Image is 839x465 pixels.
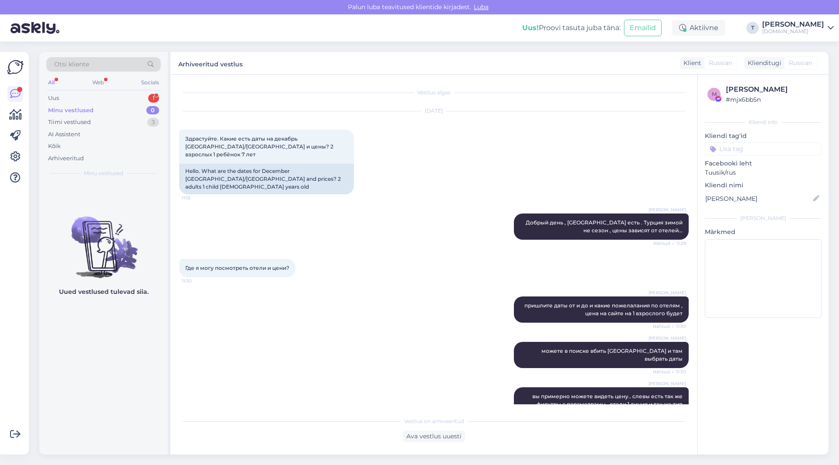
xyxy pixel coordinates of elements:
span: [PERSON_NAME] [648,207,686,213]
div: [DATE] [179,107,689,115]
div: 0 [146,106,159,115]
div: Hello. What are the dates for December [GEOGRAPHIC_DATA]/[GEOGRAPHIC_DATA] and prices? 2 adults 1... [179,164,354,194]
div: [PERSON_NAME] [762,21,824,28]
p: Facebooki leht [705,159,822,168]
span: Здрастуйте. Какие есть даты на декабрь [GEOGRAPHIC_DATA]/[GEOGRAPHIC_DATA] и цены? 2 взрослых 1 р... [185,135,335,158]
div: [DOMAIN_NAME] [762,28,824,35]
span: Luba [471,3,491,11]
div: Uus [48,94,59,103]
span: [PERSON_NAME] [648,289,686,296]
span: вы примерно можете видеть цену.. слевы есть так же фильтры с параметрамы , отели 1 линия и так же... [532,393,684,415]
span: Nähtud ✓ 11:30 [653,323,686,330]
div: [PERSON_NAME] [726,84,819,95]
div: All [46,77,56,88]
img: No chats [39,201,168,279]
div: [PERSON_NAME] [705,214,822,222]
div: 3 [147,118,159,127]
span: [PERSON_NAME] [648,380,686,387]
span: Где я могу посмотреть отели и цени? [185,265,289,271]
p: Uued vestlused tulevad siia. [59,287,149,296]
div: Proovi tasuta juba täna: [522,23,621,33]
button: Emailid [624,20,662,36]
div: 1 [148,94,159,103]
span: Nähtud ✓ 11:29 [653,240,686,247]
span: Minu vestlused [84,169,123,177]
div: Klienditugi [744,59,781,68]
span: 11:15 [182,195,215,201]
div: Tiimi vestlused [48,118,91,127]
p: Märkmed [705,227,822,237]
span: Nähtud ✓ 11:30 [653,369,686,375]
div: Kliendi info [705,118,822,126]
div: Aktiivne [672,20,725,36]
div: Kõik [48,142,61,151]
p: Tuusik/rus [705,168,822,177]
label: Arhiveeritud vestlus [178,57,243,69]
span: [PERSON_NAME] [648,335,686,341]
span: Russian [789,59,812,68]
span: можете в поиске вбить [GEOGRAPHIC_DATA] и там выбрать даты [541,348,684,362]
div: Minu vestlused [48,106,94,115]
a: [PERSON_NAME][DOMAIN_NAME] [762,21,834,35]
span: Добрый день , [GEOGRAPHIC_DATA] есть . Турция зимой не сезон , цены зависят от отелей... [526,219,684,234]
span: пришлите даты от и до и какие пожелалания по отелям , цена на сайте на 1 взрослого будет [524,302,684,317]
div: Arhiveeritud [48,154,84,163]
div: AI Assistent [48,130,80,139]
b: Uus! [522,24,539,32]
span: Vestlus on arhiveeritud [404,417,464,425]
div: Klient [680,59,701,68]
span: m [712,91,717,97]
div: Socials [139,77,161,88]
div: Ava vestlus uuesti [403,431,465,442]
div: Vestlus algas [179,89,689,96]
div: # mjx6bb5n [726,95,819,104]
div: T [746,22,759,34]
span: Russian [709,59,732,68]
img: Askly Logo [7,59,24,76]
span: 11:30 [182,278,215,284]
input: Lisa tag [705,142,822,155]
span: Otsi kliente [54,60,89,69]
p: Kliendi tag'id [705,131,822,141]
input: Lisa nimi [705,194,811,203]
div: Web [90,77,106,88]
p: Kliendi nimi [705,181,822,190]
